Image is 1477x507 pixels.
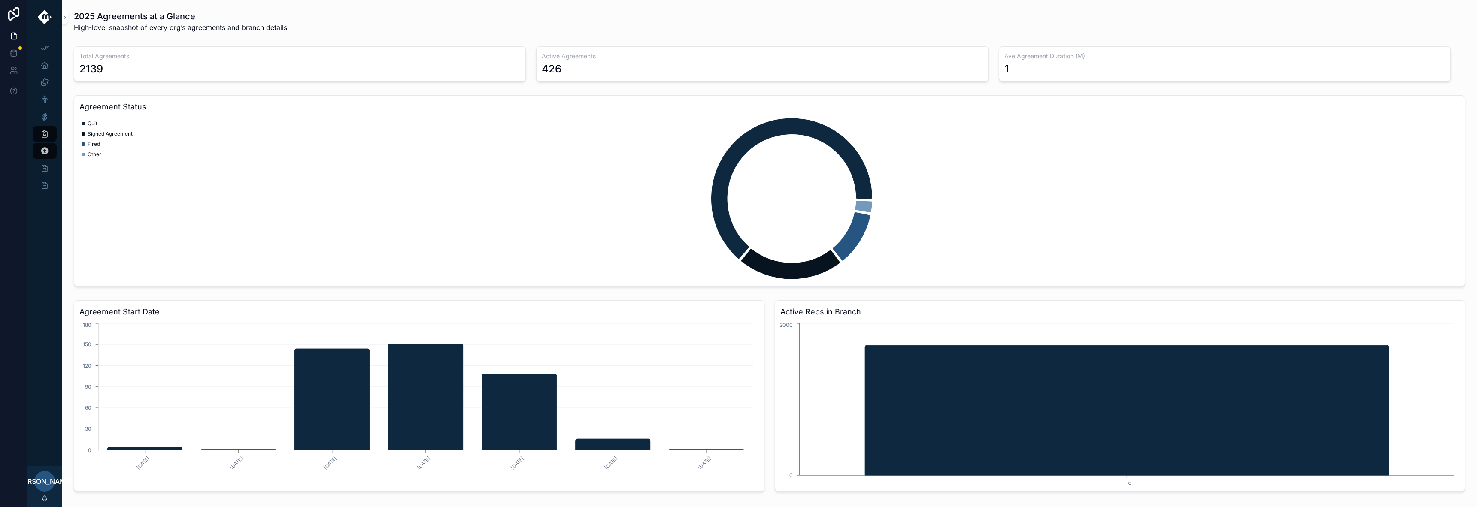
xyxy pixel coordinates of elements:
[88,151,101,158] span: Other
[1126,480,1132,487] text: 0
[88,141,100,148] span: Fired
[79,321,759,486] div: chart
[542,52,983,60] h3: Active Agreements
[135,455,151,471] text: [DATE]
[697,455,712,471] text: [DATE]
[38,10,52,24] img: App logo
[83,362,91,369] tspan: 120
[88,447,91,453] tspan: 0
[416,455,431,471] text: [DATE]
[603,455,619,471] text: [DATE]
[780,306,1460,318] h3: Active Reps in Branch
[79,101,1459,113] h3: Agreement Status
[322,455,338,471] text: [DATE]
[780,321,1460,486] div: chart
[74,10,287,22] h1: 2025 Agreements at a Glance
[85,404,91,411] tspan: 60
[27,34,62,204] div: scrollable content
[229,455,244,471] text: [DATE]
[510,455,525,471] text: [DATE]
[88,130,133,137] span: Signed Agreement
[79,62,103,76] div: 2139
[88,120,97,127] span: Quit
[542,62,561,76] div: 426
[779,322,792,328] tspan: 2000
[83,322,91,328] tspan: 180
[74,22,287,33] span: High-level snapshot of every org’s agreements and branch details
[16,476,73,486] span: [PERSON_NAME]
[789,472,792,478] tspan: 0
[79,116,1459,281] div: chart
[85,383,91,390] tspan: 90
[1004,52,1445,60] h3: Ave Agreement Duration (M)
[1004,62,1009,76] div: 1
[79,52,520,60] h3: Total Agreements
[83,341,91,347] tspan: 150
[85,426,91,432] tspan: 30
[79,306,759,318] h3: Agreement Start Date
